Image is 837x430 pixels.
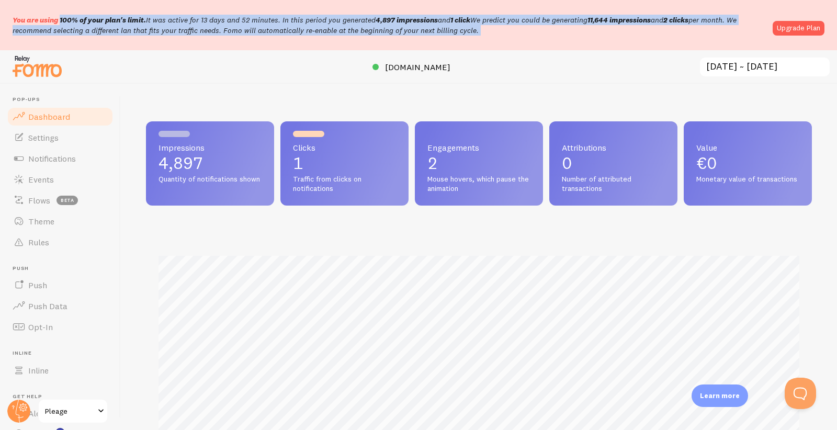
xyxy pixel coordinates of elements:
[13,15,146,25] span: You are using 100% of your plan's limit.
[6,316,114,337] a: Opt-In
[6,360,114,381] a: Inline
[159,155,262,172] p: 4,897
[28,216,54,227] span: Theme
[28,174,54,185] span: Events
[13,350,114,357] span: Inline
[28,280,47,290] span: Push
[427,155,530,172] p: 2
[13,15,766,36] p: It was active for 13 days and 52 minutes. In this period you generated We predict you could be ge...
[13,96,114,103] span: Pop-ups
[28,111,70,122] span: Dashboard
[13,393,114,400] span: Get Help
[785,378,816,409] iframe: Help Scout Beacon - Open
[562,155,665,172] p: 0
[6,275,114,296] a: Push
[28,322,53,332] span: Opt-In
[6,169,114,190] a: Events
[6,148,114,169] a: Notifications
[773,21,824,36] a: Upgrade Plan
[376,15,438,25] b: 4,897 impressions
[692,384,748,407] div: Learn more
[562,175,665,193] span: Number of attributed transactions
[663,15,688,25] b: 2 clicks
[6,296,114,316] a: Push Data
[56,196,78,205] span: beta
[293,155,396,172] p: 1
[6,106,114,127] a: Dashboard
[450,15,470,25] b: 1 click
[28,153,76,164] span: Notifications
[28,365,49,376] span: Inline
[45,405,95,417] span: Pleage
[13,265,114,272] span: Push
[427,175,530,193] span: Mouse hovers, which pause the animation
[6,211,114,232] a: Theme
[6,232,114,253] a: Rules
[28,132,59,143] span: Settings
[11,53,63,80] img: fomo-relay-logo-orange.svg
[562,143,665,152] span: Attributions
[696,143,799,152] span: Value
[427,143,530,152] span: Engagements
[587,15,688,25] span: and
[696,175,799,184] span: Monetary value of transactions
[293,143,396,152] span: Clicks
[587,15,651,25] b: 11,644 impressions
[159,143,262,152] span: Impressions
[6,190,114,211] a: Flows beta
[28,195,50,206] span: Flows
[696,153,717,173] span: €0
[376,15,470,25] span: and
[159,175,262,184] span: Quantity of notifications shown
[28,237,49,247] span: Rules
[700,391,740,401] p: Learn more
[38,399,108,424] a: Pleage
[293,175,396,193] span: Traffic from clicks on notifications
[6,127,114,148] a: Settings
[28,301,67,311] span: Push Data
